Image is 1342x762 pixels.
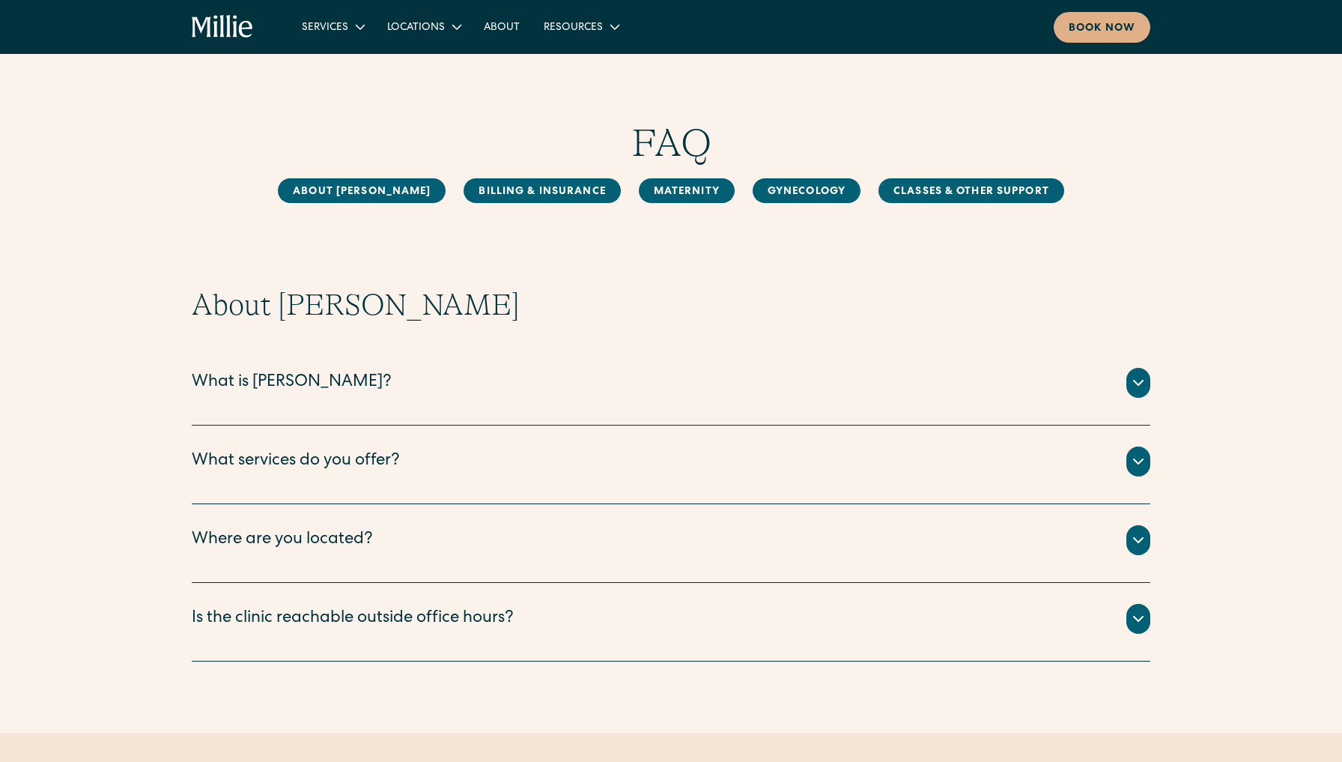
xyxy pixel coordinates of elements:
[753,178,860,203] a: Gynecology
[192,120,1150,166] h1: FAQ
[290,14,375,39] div: Services
[544,20,603,36] div: Resources
[1069,21,1135,37] div: Book now
[278,178,446,203] a: About [PERSON_NAME]
[532,14,630,39] div: Resources
[387,20,445,36] div: Locations
[192,607,514,632] div: Is the clinic reachable outside office hours?
[192,450,400,474] div: What services do you offer?
[878,178,1064,203] a: Classes & Other Support
[472,14,532,39] a: About
[639,178,735,203] a: MAternity
[192,15,254,39] a: home
[302,20,348,36] div: Services
[464,178,620,203] a: Billing & Insurance
[192,287,1150,323] h2: About [PERSON_NAME]
[375,14,472,39] div: Locations
[1054,12,1150,43] a: Book now
[192,371,392,396] div: What is [PERSON_NAME]?
[192,528,373,553] div: Where are you located?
